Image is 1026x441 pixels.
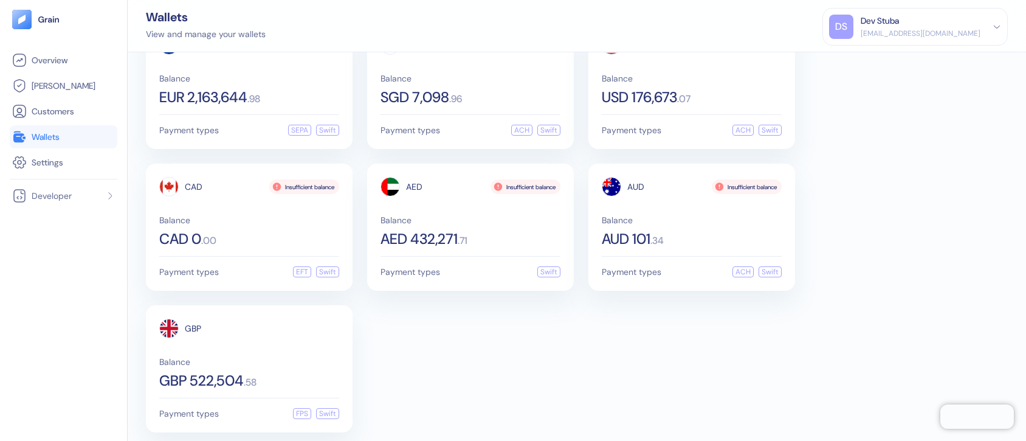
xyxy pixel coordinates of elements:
[32,156,63,168] span: Settings
[380,126,440,134] span: Payment types
[159,373,244,388] span: GBP 522,504
[759,125,782,136] div: Swift
[712,179,782,194] div: Insufficient balance
[602,216,782,224] span: Balance
[380,232,458,246] span: AED 432,271
[406,182,422,191] span: AED
[159,90,247,105] span: EUR 2,163,644
[491,179,560,194] div: Insufficient balance
[449,94,462,104] span: . 96
[32,131,60,143] span: Wallets
[159,232,201,246] span: CAD 0
[537,125,560,136] div: Swift
[732,125,754,136] div: ACH
[380,90,449,105] span: SGD 7,098
[159,126,219,134] span: Payment types
[759,266,782,277] div: Swift
[12,78,115,93] a: [PERSON_NAME]
[316,408,339,419] div: Swift
[940,405,1014,429] iframe: Chatra live chat
[316,125,339,136] div: Swift
[537,266,560,277] div: Swift
[159,216,339,224] span: Balance
[146,28,266,41] div: View and manage your wallets
[185,182,202,191] span: CAD
[288,125,311,136] div: SEPA
[380,268,440,276] span: Payment types
[511,125,532,136] div: ACH
[12,155,115,170] a: Settings
[12,104,115,119] a: Customers
[861,15,899,27] div: Dev Stuba
[159,268,219,276] span: Payment types
[293,266,311,277] div: EFT
[650,236,664,246] span: . 34
[316,266,339,277] div: Swift
[602,268,661,276] span: Payment types
[458,236,467,246] span: . 71
[32,190,72,202] span: Developer
[732,266,754,277] div: ACH
[12,130,115,144] a: Wallets
[677,94,690,104] span: . 07
[380,216,560,224] span: Balance
[829,15,853,39] div: DS
[602,90,677,105] span: USD 176,673
[293,408,311,419] div: FPS
[627,182,644,191] span: AUD
[159,409,219,418] span: Payment types
[380,74,560,83] span: Balance
[159,358,339,366] span: Balance
[32,54,67,66] span: Overview
[38,15,60,24] img: logo
[244,378,256,387] span: . 58
[146,11,266,23] div: Wallets
[602,126,661,134] span: Payment types
[159,74,339,83] span: Balance
[32,80,95,92] span: [PERSON_NAME]
[32,105,74,117] span: Customers
[861,28,980,39] div: [EMAIL_ADDRESS][DOMAIN_NAME]
[602,232,650,246] span: AUD 101
[12,53,115,68] a: Overview
[247,94,260,104] span: . 98
[201,236,216,246] span: . 00
[12,10,32,29] img: logo-tablet-V2.svg
[185,324,201,333] span: GBP
[269,179,339,194] div: Insufficient balance
[602,74,782,83] span: Balance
